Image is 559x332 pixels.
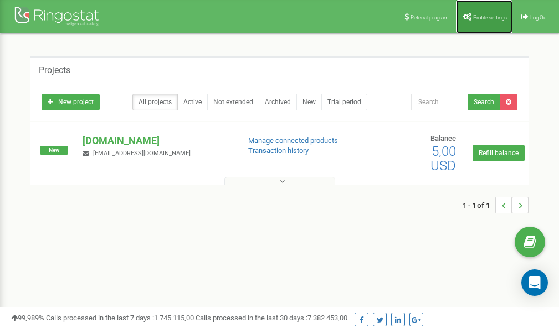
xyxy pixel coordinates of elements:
[11,314,44,322] span: 99,989%
[321,94,367,110] a: Trial period
[463,186,529,224] nav: ...
[296,94,322,110] a: New
[463,197,495,213] span: 1 - 1 of 1
[42,94,100,110] a: New project
[154,314,194,322] u: 1 745 115,00
[207,94,259,110] a: Not extended
[473,14,507,21] span: Profile settings
[248,146,309,155] a: Transaction history
[259,94,297,110] a: Archived
[521,269,548,296] div: Open Intercom Messenger
[39,65,70,75] h5: Projects
[93,150,191,157] span: [EMAIL_ADDRESS][DOMAIN_NAME]
[430,144,456,173] span: 5,00 USD
[196,314,347,322] span: Calls processed in the last 30 days :
[248,136,338,145] a: Manage connected products
[83,134,230,148] p: [DOMAIN_NAME]
[530,14,548,21] span: Log Out
[40,146,68,155] span: New
[177,94,208,110] a: Active
[468,94,500,110] button: Search
[46,314,194,322] span: Calls processed in the last 7 days :
[411,14,449,21] span: Referral program
[411,94,468,110] input: Search
[307,314,347,322] u: 7 382 453,00
[473,145,525,161] a: Refill balance
[132,94,178,110] a: All projects
[430,134,456,142] span: Balance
